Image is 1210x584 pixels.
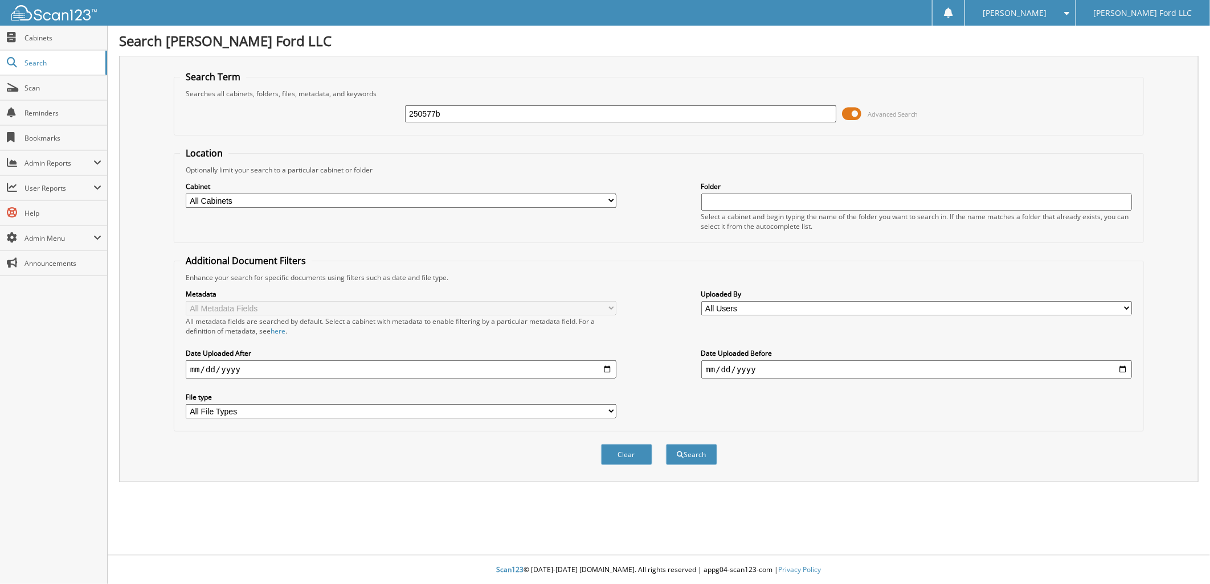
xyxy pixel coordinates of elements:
[180,273,1138,282] div: Enhance your search for specific documents using filters such as date and file type.
[701,182,1133,191] label: Folder
[779,565,821,574] a: Privacy Policy
[24,183,93,193] span: User Reports
[186,348,617,358] label: Date Uploaded After
[701,212,1133,231] div: Select a cabinet and begin typing the name of the folder you want to search in. If the name match...
[24,33,101,43] span: Cabinets
[983,10,1047,17] span: [PERSON_NAME]
[24,58,100,68] span: Search
[701,289,1133,299] label: Uploaded By
[180,147,228,159] legend: Location
[24,108,101,118] span: Reminders
[186,392,617,402] label: File type
[601,444,652,465] button: Clear
[186,289,617,299] label: Metadata
[180,254,312,267] legend: Additional Document Filters
[24,233,93,243] span: Admin Menu
[701,360,1133,379] input: end
[180,165,1138,175] div: Optionally limit your search to a particular cabinet or folder
[180,71,246,83] legend: Search Term
[868,110,918,118] span: Advanced Search
[11,5,97,20] img: scan123-logo-white.svg
[180,89,1138,98] div: Searches all cabinets, folders, files, metadata, and keywords
[24,133,101,143] span: Bookmarks
[497,565,524,574] span: Scan123
[24,158,93,168] span: Admin Reports
[1153,529,1210,584] iframe: Chat Widget
[186,360,617,379] input: start
[119,31,1199,50] h1: Search [PERSON_NAME] Ford LLC
[108,556,1210,584] div: © [DATE]-[DATE] [DOMAIN_NAME]. All rights reserved | appg04-scan123-com |
[701,348,1133,358] label: Date Uploaded Before
[186,316,617,336] div: All metadata fields are searched by default. Select a cabinet with metadata to enable filtering b...
[24,208,101,218] span: Help
[1094,10,1192,17] span: [PERSON_NAME] Ford LLC
[24,258,101,268] span: Announcements
[271,326,285,336] a: here
[186,182,617,191] label: Cabinet
[666,444,717,465] button: Search
[24,83,101,93] span: Scan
